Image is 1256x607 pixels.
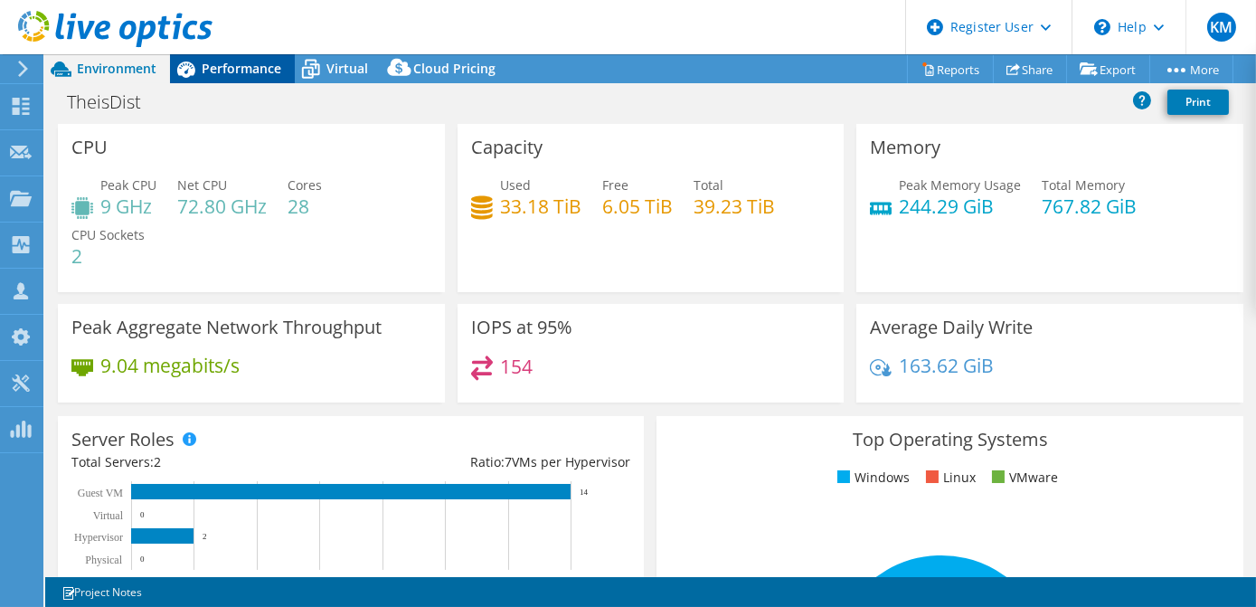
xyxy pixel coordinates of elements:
[471,138,543,157] h3: Capacity
[833,468,910,488] li: Windows
[1042,176,1125,194] span: Total Memory
[177,176,227,194] span: Net CPU
[202,60,281,77] span: Performance
[899,196,1021,216] h4: 244.29 GiB
[100,356,240,375] h4: 9.04 megabits/s
[100,196,156,216] h4: 9 GHz
[500,196,581,216] h4: 33.18 TiB
[870,318,1033,337] h3: Average Daily Write
[694,176,723,194] span: Total
[140,510,145,519] text: 0
[93,509,124,522] text: Virtual
[921,468,976,488] li: Linux
[500,176,531,194] span: Used
[500,356,533,376] h4: 154
[899,356,994,375] h4: 163.62 GiB
[78,487,123,499] text: Guest VM
[71,226,145,243] span: CPU Sockets
[580,488,589,497] text: 14
[154,453,161,470] span: 2
[1094,19,1110,35] svg: \n
[471,318,572,337] h3: IOPS at 95%
[71,318,382,337] h3: Peak Aggregate Network Throughput
[59,92,169,112] h1: TheisDist
[288,176,322,194] span: Cores
[71,430,175,450] h3: Server Roles
[987,468,1058,488] li: VMware
[602,176,628,194] span: Free
[100,176,156,194] span: Peak CPU
[413,60,496,77] span: Cloud Pricing
[351,452,630,472] div: Ratio: VMs per Hypervisor
[694,196,775,216] h4: 39.23 TiB
[85,554,122,566] text: Physical
[77,60,156,77] span: Environment
[1066,55,1150,83] a: Export
[71,452,351,472] div: Total Servers:
[1149,55,1233,83] a: More
[49,581,155,603] a: Project Notes
[1042,196,1137,216] h4: 767.82 GiB
[670,430,1229,450] h3: Top Operating Systems
[899,176,1021,194] span: Peak Memory Usage
[71,138,108,157] h3: CPU
[1207,13,1236,42] span: KM
[177,196,267,216] h4: 72.80 GHz
[74,531,123,544] text: Hypervisor
[140,555,145,564] text: 0
[1167,90,1229,115] a: Print
[288,196,322,216] h4: 28
[505,453,512,470] span: 7
[602,196,673,216] h4: 6.05 TiB
[326,60,368,77] span: Virtual
[71,246,145,266] h4: 2
[907,55,994,83] a: Reports
[993,55,1067,83] a: Share
[870,138,940,157] h3: Memory
[203,532,207,541] text: 2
